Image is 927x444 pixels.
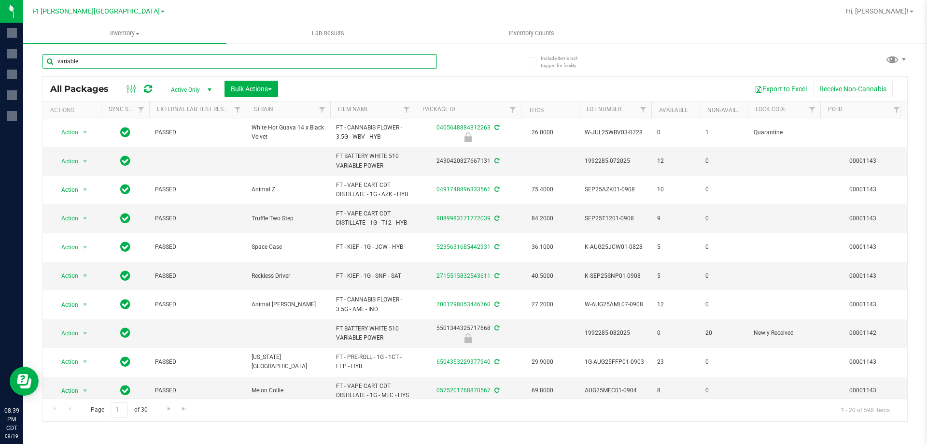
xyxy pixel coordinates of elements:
span: FT - KIEF - 1G - JCW - HYB [336,243,409,252]
span: 0 [705,358,742,367]
a: Filter [804,101,820,118]
a: Lock Code [756,106,787,113]
span: Page of 30 [83,402,155,417]
iframe: Resource center [10,367,39,396]
span: Action [53,212,79,225]
a: Go to the last page [177,402,191,415]
span: 27.2000 [527,298,558,312]
a: 00001143 [849,272,876,279]
span: 23 [657,358,694,367]
span: In Sync [120,298,130,311]
span: K-AUG25JCW01-0828 [585,243,646,252]
span: 75.4000 [527,183,558,197]
span: Bulk Actions [231,85,272,93]
span: PASSED [155,272,240,281]
span: Action [53,183,79,197]
span: 0 [705,300,742,309]
span: 1G-AUG25FFP01-0903 [585,358,646,367]
span: PASSED [155,386,240,395]
a: Filter [314,101,330,118]
span: In Sync [120,154,130,168]
span: PASSED [155,128,240,137]
span: FT - VAPE CART CDT DISTILLATE - 1G - MEC - HYS [336,382,409,400]
span: select [79,212,91,225]
a: Filter [635,101,651,118]
span: Action [53,241,79,254]
span: W-JUL25WBV03-0728 [585,128,646,137]
span: 1992285-072025 [585,157,646,166]
div: Newly Received [413,333,522,343]
span: select [79,155,91,168]
a: 00001143 [849,358,876,365]
span: In Sync [120,326,130,340]
a: 00001142 [849,329,876,336]
span: 10 [657,185,694,194]
a: Strain [253,106,273,113]
a: Go to the next page [162,402,176,415]
span: PASSED [155,243,240,252]
span: Sync from Compliance System [493,358,499,365]
input: 1 [111,402,128,417]
span: In Sync [120,212,130,225]
a: 5235631685442931 [436,243,491,250]
span: 0 [657,329,694,338]
span: FT - CANNABIS FLOWER - 3.5G - AML - IND [336,295,409,314]
span: 8 [657,386,694,395]
span: select [79,384,91,398]
span: SEP25AZK01-0908 [585,185,646,194]
a: Sync Status [109,106,146,113]
span: Animal [PERSON_NAME] [252,300,324,309]
span: FT - VAPE CART CDT DISTILLATE - 1G - AZK - HYB [336,181,409,199]
span: Sync from Compliance System [493,215,499,222]
span: 26.0000 [527,126,558,140]
span: Action [53,126,79,139]
span: Melon Collie [252,386,324,395]
span: In Sync [120,126,130,139]
span: 5 [657,272,694,281]
a: 9089983171772039 [436,215,491,222]
a: 00001143 [849,243,876,250]
span: 0 [705,243,742,252]
div: 2430420827667131 [413,157,522,166]
button: Export to Excel [748,81,813,97]
span: Ft [PERSON_NAME][GEOGRAPHIC_DATA] [32,7,160,15]
div: 5501344325717668 [413,324,522,343]
span: SEP25T1201-0908 [585,214,646,223]
a: Filter [505,101,521,118]
span: select [79,241,91,254]
a: 0405648884812263 [436,124,491,131]
a: 6504353229377940 [436,358,491,365]
div: Quarantine [413,132,522,142]
span: In Sync [120,355,130,369]
input: Search Package ID, Item Name, SKU, Lot or Part Number... [42,54,437,69]
a: Package ID [422,106,455,113]
span: PASSED [155,358,240,367]
a: Item Name [338,106,369,113]
a: 00001143 [849,215,876,222]
span: Reckless Driver [252,272,324,281]
span: Quarantine [754,128,815,137]
a: THC% [529,107,545,114]
span: Sync from Compliance System [493,301,499,308]
a: Filter [889,101,905,118]
span: Action [53,384,79,398]
a: External Lab Test Result [157,106,233,113]
a: Filter [230,101,246,118]
span: FT - KIEF - 1G - SNP - SAT [336,272,409,281]
span: Animal Z [252,185,324,194]
span: Action [53,155,79,168]
span: select [79,327,91,340]
span: Include items not tagged for facility [541,55,589,69]
span: 29.9000 [527,355,558,369]
span: 1992285-082025 [585,329,646,338]
span: PASSED [155,185,240,194]
span: Sync from Compliance System [493,243,499,250]
span: Action [53,298,79,312]
span: 5 [657,243,694,252]
a: 2715515832543611 [436,272,491,279]
span: Sync from Compliance System [493,387,499,394]
a: 00001143 [849,387,876,394]
span: 1 - 20 of 598 items [833,402,898,417]
a: Filter [133,101,149,118]
span: AUG25MEC01-0904 [585,386,646,395]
